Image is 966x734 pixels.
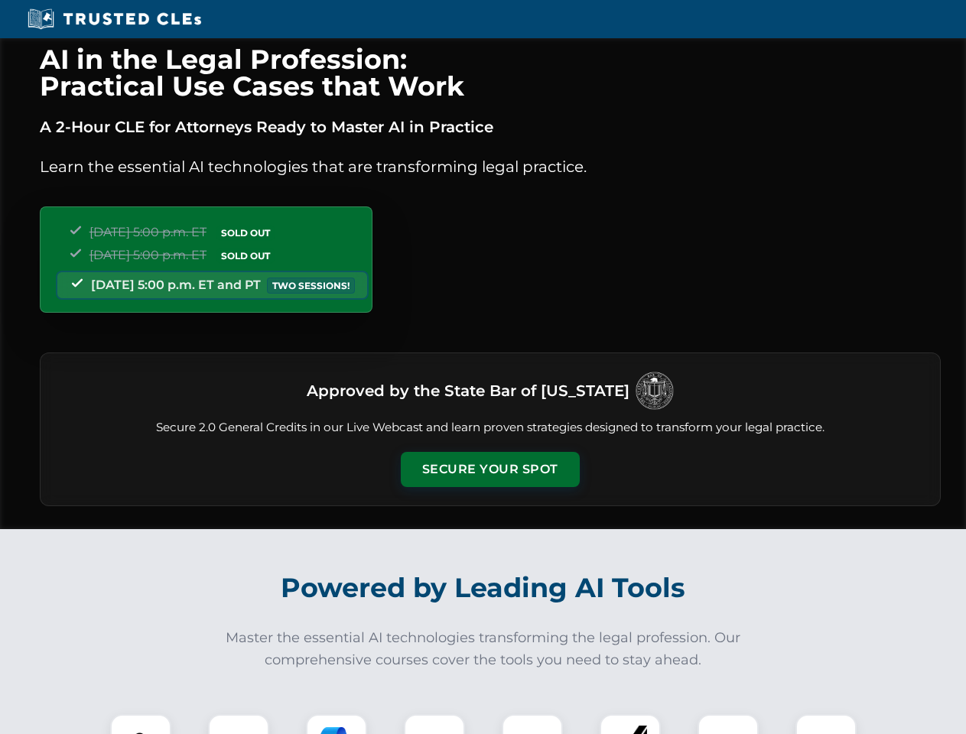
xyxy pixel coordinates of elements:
h2: Powered by Leading AI Tools [60,561,907,615]
span: SOLD OUT [216,248,275,264]
span: SOLD OUT [216,225,275,241]
h3: Approved by the State Bar of [US_STATE] [307,377,629,404]
p: Learn the essential AI technologies that are transforming legal practice. [40,154,941,179]
p: Secure 2.0 General Credits in our Live Webcast and learn proven strategies designed to transform ... [59,419,922,437]
button: Secure Your Spot [401,452,580,487]
p: Master the essential AI technologies transforming the legal profession. Our comprehensive courses... [216,627,751,671]
span: [DATE] 5:00 p.m. ET [89,225,207,239]
img: Trusted CLEs [23,8,206,31]
p: A 2-Hour CLE for Attorneys Ready to Master AI in Practice [40,115,941,139]
h1: AI in the Legal Profession: Practical Use Cases that Work [40,46,941,99]
img: Logo [636,372,674,410]
span: [DATE] 5:00 p.m. ET [89,248,207,262]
